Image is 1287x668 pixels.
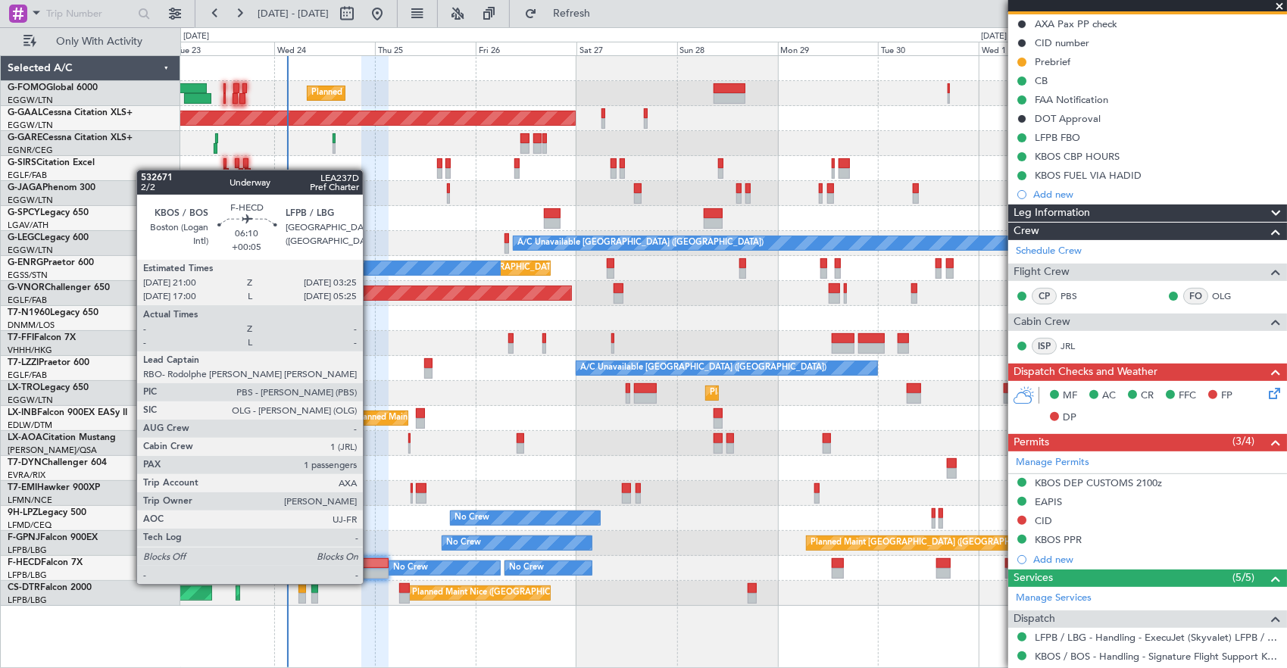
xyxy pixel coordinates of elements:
[8,208,89,217] a: G-SPCYLegacy 650
[17,30,164,54] button: Only With Activity
[8,370,47,381] a: EGLF/FAB
[8,433,42,442] span: LX-AOA
[8,320,55,331] a: DNMM/LOS
[8,258,43,267] span: G-ENRG
[1035,476,1162,489] div: KBOS DEP CUSTOMS 2100z
[1014,570,1053,587] span: Services
[8,483,100,492] a: T7-EMIHawker 900XP
[1014,610,1055,628] span: Dispatch
[8,158,36,167] span: G-SIRS
[1014,223,1039,240] span: Crew
[258,7,329,20] span: [DATE] - [DATE]
[8,458,107,467] a: T7-DYNChallenger 604
[1016,244,1082,259] a: Schedule Crew
[8,345,52,356] a: VHHH/HKG
[1035,631,1279,644] a: LFPB / LBG - Handling - ExecuJet (Skyvalet) LFPB / LBG
[8,133,42,142] span: G-GARE
[8,183,42,192] span: G-JAGA
[8,358,89,367] a: T7-LZZIPraetor 600
[8,558,41,567] span: F-HECD
[1035,533,1082,546] div: KBOS PPR
[8,195,53,206] a: EGGW/LTN
[1014,434,1049,451] span: Permits
[1016,455,1089,470] a: Manage Permits
[1035,74,1048,87] div: CB
[778,42,879,55] div: Mon 29
[8,358,39,367] span: T7-LZZI
[8,108,42,117] span: G-GAAL
[173,42,274,55] div: Tue 23
[1035,650,1279,663] a: KBOS / BOS - Handling - Signature Flight Support KBOS / BOS
[1232,433,1254,449] span: (3/4)
[1033,553,1279,566] div: Add new
[1035,36,1089,49] div: CID number
[1063,410,1076,426] span: DP
[8,120,53,131] a: EGGW/LTN
[1014,264,1070,281] span: Flight Crew
[476,42,576,55] div: Fri 26
[8,308,50,317] span: T7-N1960
[8,420,52,431] a: EDLW/DTM
[8,458,42,467] span: T7-DYN
[1221,389,1232,404] span: FP
[8,308,98,317] a: T7-N1960Legacy 650
[8,283,45,292] span: G-VNOR
[8,495,52,506] a: LFMN/NCE
[1016,591,1092,606] a: Manage Services
[8,108,133,117] a: G-GAALCessna Citation XLS+
[8,395,53,406] a: EGGW/LTN
[8,170,47,181] a: EGLF/FAB
[979,42,1079,55] div: Wed 1
[1232,570,1254,585] span: (5/5)
[8,383,40,392] span: LX-TRO
[1061,289,1095,303] a: PBS
[412,582,581,604] div: Planned Maint Nice ([GEOGRAPHIC_DATA])
[8,470,45,481] a: EVRA/RIX
[811,532,1049,554] div: Planned Maint [GEOGRAPHIC_DATA] ([GEOGRAPHIC_DATA])
[8,145,53,156] a: EGNR/CEG
[8,408,127,417] a: LX-INBFalcon 900EX EASy II
[1035,93,1108,106] div: FAA Notification
[8,233,40,242] span: G-LEGC
[8,533,98,542] a: F-GPNJFalcon 900EX
[8,233,89,242] a: G-LEGCLegacy 600
[1032,288,1057,304] div: CP
[1102,389,1116,404] span: AC
[1014,364,1157,381] span: Dispatch Checks and Weather
[878,42,979,55] div: Tue 30
[8,408,37,417] span: LX-INB
[8,270,48,281] a: EGSS/STN
[446,532,481,554] div: No Crew
[517,232,764,254] div: A/C Unavailable [GEOGRAPHIC_DATA] ([GEOGRAPHIC_DATA])
[1035,131,1080,144] div: LFPB FBO
[183,30,209,43] div: [DATE]
[517,2,608,26] button: Refresh
[8,545,47,556] a: LFPB/LBG
[455,507,489,529] div: No Crew
[1035,17,1117,30] div: AXA Pax PP check
[311,182,550,204] div: Planned Maint [GEOGRAPHIC_DATA] ([GEOGRAPHIC_DATA])
[1035,112,1101,125] div: DOT Approval
[274,42,375,55] div: Wed 24
[8,83,98,92] a: G-FOMOGlobal 6000
[8,508,86,517] a: 9H-LPZLegacy 500
[111,282,349,304] div: Planned Maint [GEOGRAPHIC_DATA] ([GEOGRAPHIC_DATA])
[8,595,47,606] a: LFPB/LBG
[1035,514,1052,527] div: CID
[8,520,52,531] a: LFMD/CEQ
[1061,339,1095,353] a: JRL
[710,382,948,404] div: Planned Maint [GEOGRAPHIC_DATA] ([GEOGRAPHIC_DATA])
[8,245,53,256] a: EGGW/LTN
[8,133,133,142] a: G-GARECessna Citation XLS+
[509,557,544,579] div: No Crew
[8,433,116,442] a: LX-AOACitation Mustang
[356,407,595,429] div: Planned Maint [GEOGRAPHIC_DATA] ([GEOGRAPHIC_DATA])
[8,183,95,192] a: G-JAGAPhenom 300
[8,583,40,592] span: CS-DTR
[1032,338,1057,354] div: ISP
[677,42,778,55] div: Sun 28
[278,257,341,279] div: A/C Unavailable
[311,82,550,105] div: Planned Maint [GEOGRAPHIC_DATA] ([GEOGRAPHIC_DATA])
[375,42,476,55] div: Thu 25
[39,36,160,47] span: Only With Activity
